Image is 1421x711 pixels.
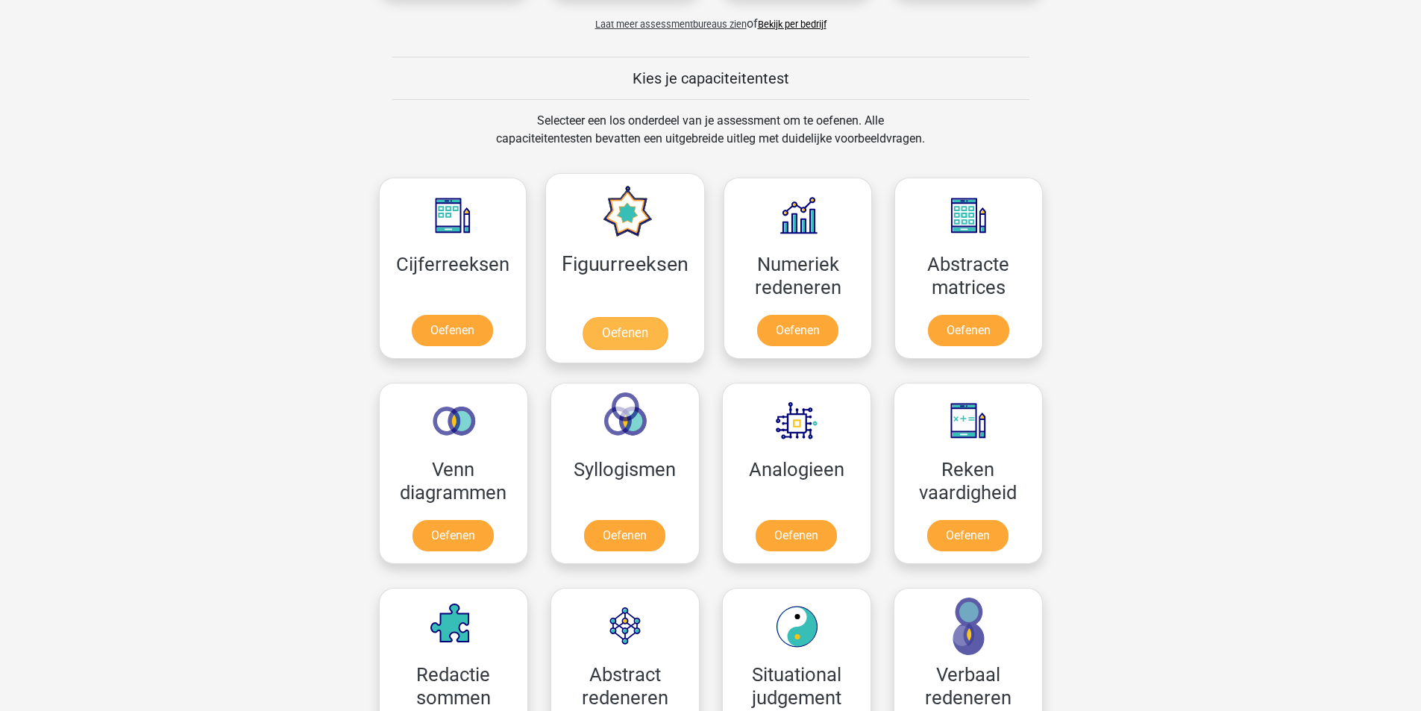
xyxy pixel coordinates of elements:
a: Oefenen [413,520,494,551]
span: Laat meer assessmentbureaus zien [595,19,747,30]
h5: Kies je capaciteitentest [392,69,1029,87]
div: Selecteer een los onderdeel van je assessment om te oefenen. Alle capaciteitentesten bevatten een... [482,112,939,166]
div: of [368,3,1054,33]
a: Oefenen [927,520,1008,551]
a: Oefenen [756,520,837,551]
a: Oefenen [928,315,1009,346]
a: Oefenen [757,315,838,346]
a: Oefenen [583,317,668,350]
a: Oefenen [584,520,665,551]
a: Oefenen [412,315,493,346]
a: Bekijk per bedrijf [758,19,826,30]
